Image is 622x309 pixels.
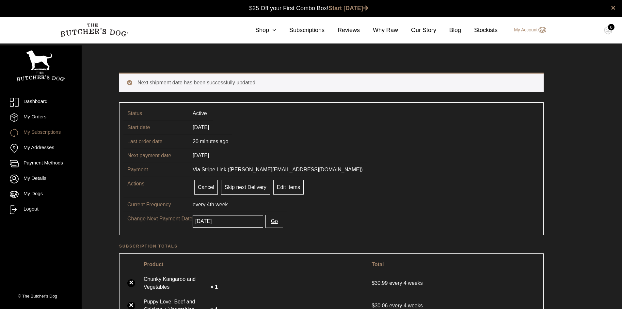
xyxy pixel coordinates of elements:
a: Logout [10,205,72,214]
a: Payment Methods [10,159,72,168]
p: Change Next Payment Date [127,215,193,223]
a: Dashboard [10,98,72,107]
td: [DATE] [189,120,213,134]
a: Chunky Kangaroo and Vegetables [144,275,209,291]
span: week [215,202,228,207]
h2: Subscription totals [119,243,544,249]
td: Active [189,107,211,120]
td: Payment [123,163,189,177]
td: Status [123,107,189,120]
a: My Addresses [10,144,72,153]
a: Cancel [194,180,218,195]
span: $ [372,280,375,286]
a: Blog [436,26,461,35]
div: Next shipment date has been successfully updated [119,73,544,92]
span: 30.99 [372,280,389,286]
td: every 4 weeks [368,272,539,294]
a: Edit Items [273,180,304,195]
span: $ [372,303,375,308]
div: 0 [608,24,614,30]
th: Product [140,258,367,271]
td: Actions [123,177,189,197]
a: Reviews [325,26,360,35]
a: My Subscriptions [10,129,72,137]
td: Last order date [123,134,189,148]
a: Skip next Delivery [221,180,270,195]
img: TBD_Cart-Empty.png [604,26,612,35]
a: My Details [10,175,72,183]
td: Start date [123,120,189,134]
a: Subscriptions [276,26,325,35]
a: Stockists [461,26,498,35]
span: 30.06 [372,303,389,308]
a: My Account [507,26,546,34]
a: My Dogs [10,190,72,199]
a: Our Story [398,26,436,35]
button: Go [265,215,283,228]
a: Start [DATE] [328,5,368,11]
span: Via Stripe Link ([PERSON_NAME][EMAIL_ADDRESS][DOMAIN_NAME]) [193,167,363,172]
a: × [127,279,135,287]
span: every 4th [193,202,214,207]
p: Current Frequency [127,201,193,209]
a: Why Raw [360,26,398,35]
td: [DATE] [189,148,213,163]
img: TBD_Portrait_Logo_White.png [16,50,65,81]
th: Total [368,258,539,271]
a: close [611,4,615,12]
a: My Orders [10,113,72,122]
a: Shop [242,26,276,35]
td: 20 minutes ago [189,134,232,148]
td: Next payment date [123,148,189,163]
strong: × 1 [210,284,218,290]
